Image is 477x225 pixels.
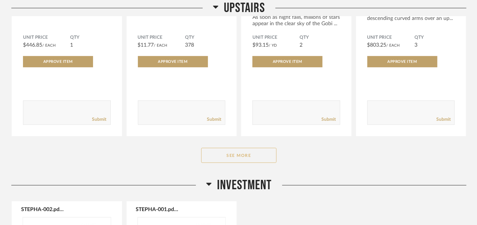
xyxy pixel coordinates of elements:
[414,43,417,48] span: 3
[367,56,437,67] button: Approve Item
[21,206,65,212] button: STEPHA-002.pdf
[252,43,269,48] span: $93.15
[273,60,302,64] span: Approve Item
[43,60,73,64] span: Approve Item
[138,56,208,67] button: Approve Item
[367,43,387,48] span: $803.25
[414,35,455,41] span: QTY
[42,44,56,47] span: / Each
[138,35,185,41] span: Unit Price
[300,43,303,48] span: 2
[158,60,188,64] span: Approve Item
[92,116,107,123] a: Submit
[322,116,336,123] a: Submit
[300,35,340,41] span: QTY
[70,43,73,48] span: 1
[207,116,221,123] a: Submit
[269,44,277,47] span: / YD
[367,35,415,41] span: Unit Price
[138,43,154,48] span: $11.77
[23,43,42,48] span: $446.85
[185,43,194,48] span: 378
[252,14,340,27] div: As soon as night falls, millions of stars appear in the clear sky of the Gobi ...
[388,60,417,64] span: Approve Item
[201,148,277,163] button: See More
[23,56,93,67] button: Approve Item
[154,44,168,47] span: / Each
[70,35,111,41] span: QTY
[23,35,70,41] span: Unit Price
[217,177,272,193] span: Investment
[252,56,323,67] button: Approve Item
[136,206,180,212] button: STEPHA-001.pdf
[436,116,451,123] a: Submit
[185,35,225,41] span: QTY
[252,35,300,41] span: Unit Price
[387,44,400,47] span: / Each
